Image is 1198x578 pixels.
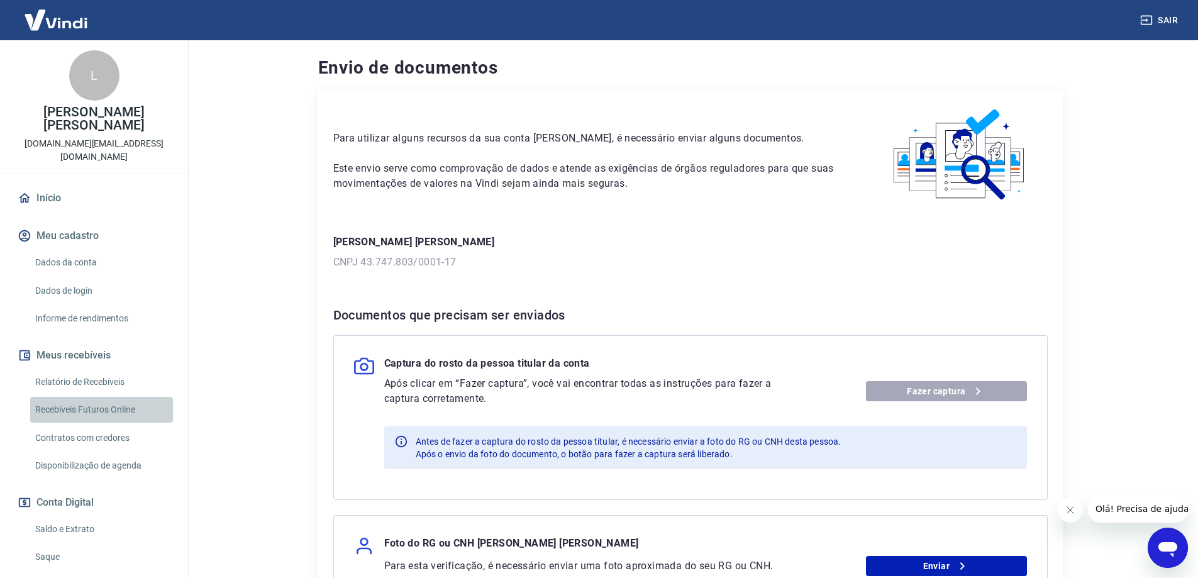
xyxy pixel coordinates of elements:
[10,137,178,164] p: [DOMAIN_NAME][EMAIL_ADDRESS][DOMAIN_NAME]
[15,342,173,369] button: Meus recebíveis
[318,55,1063,81] h4: Envio de documentos
[416,430,841,465] div: Antes de fazer a captura do rosto da pessoa titular, é necessário enviar a foto do RG ou CNH dest...
[15,1,97,39] img: Vindi
[354,356,374,376] img: camera.b2297a88bb551696efc9a106f091b8f3.svg
[30,425,173,451] a: Contratos com credores
[30,544,173,570] a: Saque
[30,306,173,331] a: Informe de rendimentos
[384,559,802,574] p: Para esta verificação, é necessário enviar uma foto aproximada do seu RG ou CNH.
[354,536,374,556] img: user.af206f65c40a7206969b71a29f56cfb7.svg
[333,305,1048,325] h6: Documentos que precisam ser enviados
[333,235,1048,250] p: [PERSON_NAME] [PERSON_NAME]
[10,106,178,132] p: [PERSON_NAME] [PERSON_NAME]
[1058,497,1083,523] iframe: Fechar mensagem
[384,376,802,406] p: Após clicar em “Fazer captura”, você vai encontrar todas as instruções para fazer a captura corre...
[30,453,173,479] a: Disponibilização de agenda
[872,106,1048,204] img: waiting_documents.41d9841a9773e5fdf392cede4d13b617.svg
[384,356,590,376] p: Captura do rosto da pessoa titular da conta
[866,556,1027,576] a: Enviar
[15,222,173,250] button: Meu cadastro
[30,369,173,395] a: Relatório de Recebíveis
[8,9,106,19] span: Olá! Precisa de ajuda?
[30,516,173,542] a: Saldo e Extrato
[30,250,173,275] a: Dados da conta
[15,489,173,516] button: Conta Digital
[333,131,842,146] p: Para utilizar alguns recursos da sua conta [PERSON_NAME], é necessário enviar alguns documentos.
[384,536,639,556] p: Foto do RG ou CNH [PERSON_NAME] [PERSON_NAME]
[1138,9,1183,32] button: Sair
[333,255,1048,270] p: CNPJ 43.747.803/0001-17
[1148,528,1188,568] iframe: Botão para abrir a janela de mensagens
[69,50,119,101] div: L
[30,397,173,423] a: Recebíveis Futuros Online
[333,161,842,191] p: Este envio serve como comprovação de dados e atende as exigências de órgãos reguladores para que ...
[30,278,173,304] a: Dados de login
[15,184,173,212] a: Início
[1088,495,1188,523] iframe: Mensagem da empresa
